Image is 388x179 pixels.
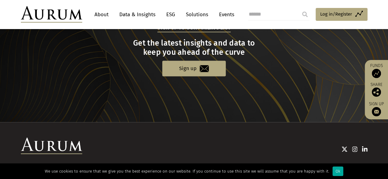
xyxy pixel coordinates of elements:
h3: Get the latest insights and data to keep you ahead of the curve [21,39,367,57]
a: Sign up [368,101,385,116]
img: Share this post [372,88,381,97]
img: Aurum [21,6,82,23]
a: Sign up [162,61,226,76]
img: Twitter icon [341,146,348,152]
a: Events [216,9,234,20]
a: ESG [163,9,178,20]
img: Instagram icon [352,146,358,152]
span: Log in/Register [320,10,352,18]
a: Data & Insights [116,9,159,20]
img: Access Funds [372,69,381,78]
input: Submit [299,8,311,21]
div: Share [368,83,385,97]
a: About [91,9,112,20]
img: Linkedin icon [362,146,367,152]
a: Solutions [183,9,211,20]
img: Sign up to our newsletter [372,107,381,116]
a: Funds [368,63,385,78]
img: Aurum Logo [21,138,82,154]
a: Log in/Register [316,8,367,21]
div: Ok [332,166,343,176]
